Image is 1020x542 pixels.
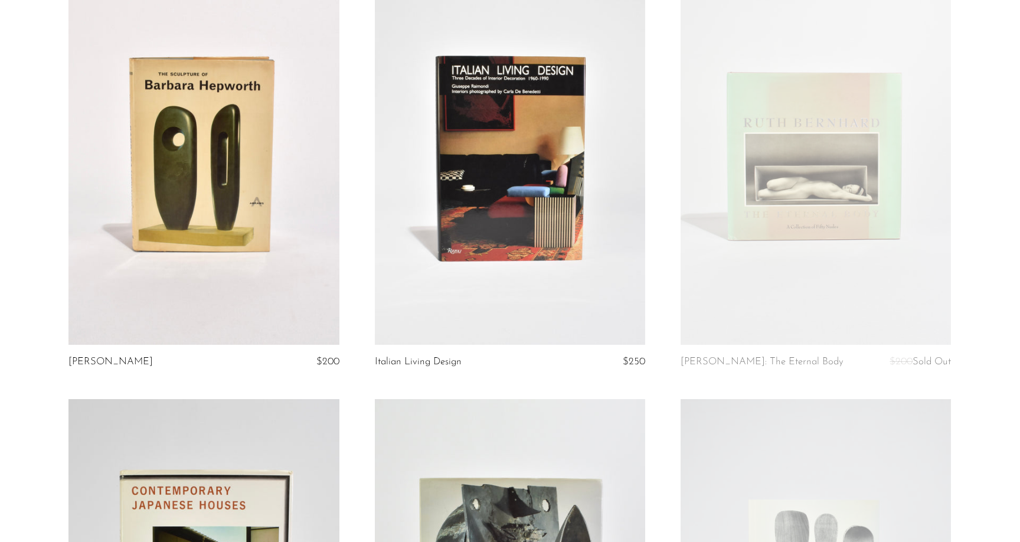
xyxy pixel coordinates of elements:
a: Italian Living Design [375,357,462,367]
span: Sold Out [913,357,951,367]
a: [PERSON_NAME] [68,357,153,367]
span: $200 [890,357,913,367]
a: [PERSON_NAME]: The Eternal Body [681,357,844,370]
span: $200 [316,357,339,367]
span: $250 [623,357,645,367]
